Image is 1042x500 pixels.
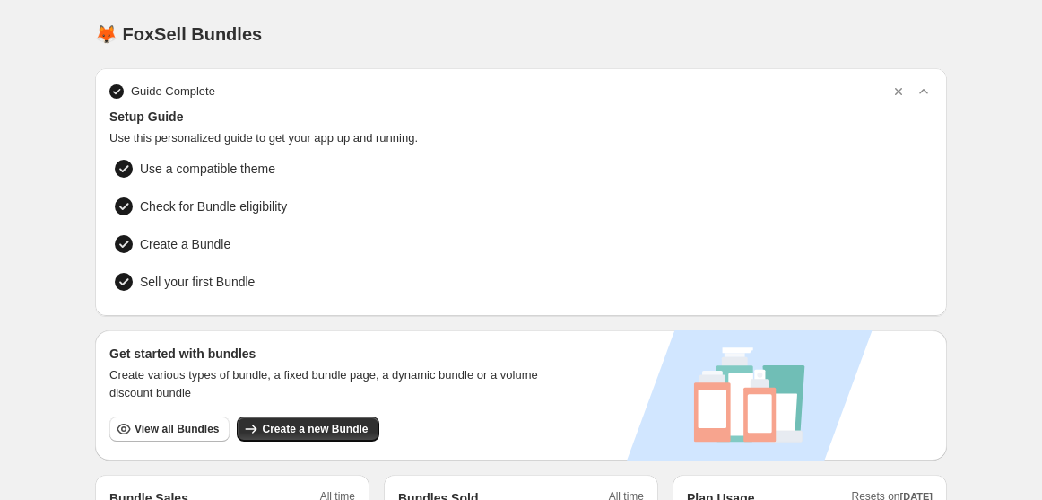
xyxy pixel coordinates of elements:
span: Create a Bundle [140,235,230,253]
span: View all Bundles [135,422,219,436]
h1: 🦊 FoxSell Bundles [95,23,262,45]
span: Create a new Bundle [262,422,368,436]
h3: Get started with bundles [109,345,555,363]
span: Use this personalized guide to get your app up and running. [109,129,933,147]
span: Use a compatible theme [140,160,275,178]
span: Setup Guide [109,108,933,126]
button: View all Bundles [109,417,230,442]
button: Create a new Bundle [237,417,378,442]
span: Guide Complete [131,83,215,101]
span: Sell your first Bundle [140,273,255,291]
span: Check for Bundle eligibility [140,197,287,215]
span: Create various types of bundle, a fixed bundle page, a dynamic bundle or a volume discount bundle [109,366,555,402]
